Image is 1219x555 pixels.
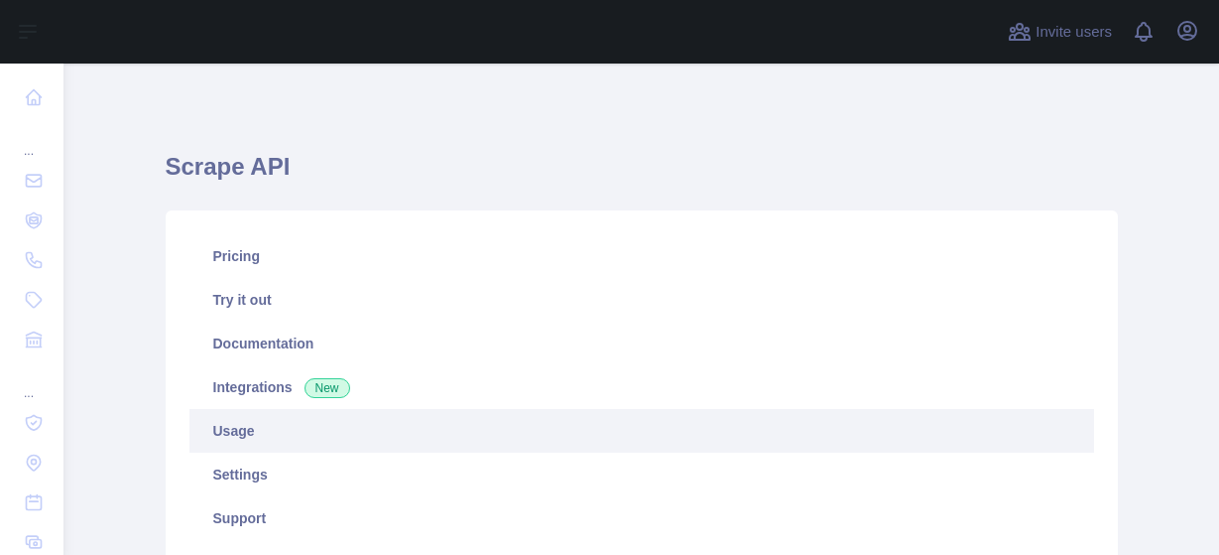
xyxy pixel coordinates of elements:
button: Invite users [1004,16,1116,48]
a: Settings [189,453,1094,496]
a: Integrations New [189,365,1094,409]
span: New [305,378,350,398]
a: Pricing [189,234,1094,278]
a: Documentation [189,322,1094,365]
span: Invite users [1036,21,1112,44]
div: ... [16,119,48,159]
a: Usage [189,409,1094,453]
div: ... [16,361,48,401]
h1: Scrape API [166,151,1118,199]
a: Try it out [189,278,1094,322]
a: Support [189,496,1094,540]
